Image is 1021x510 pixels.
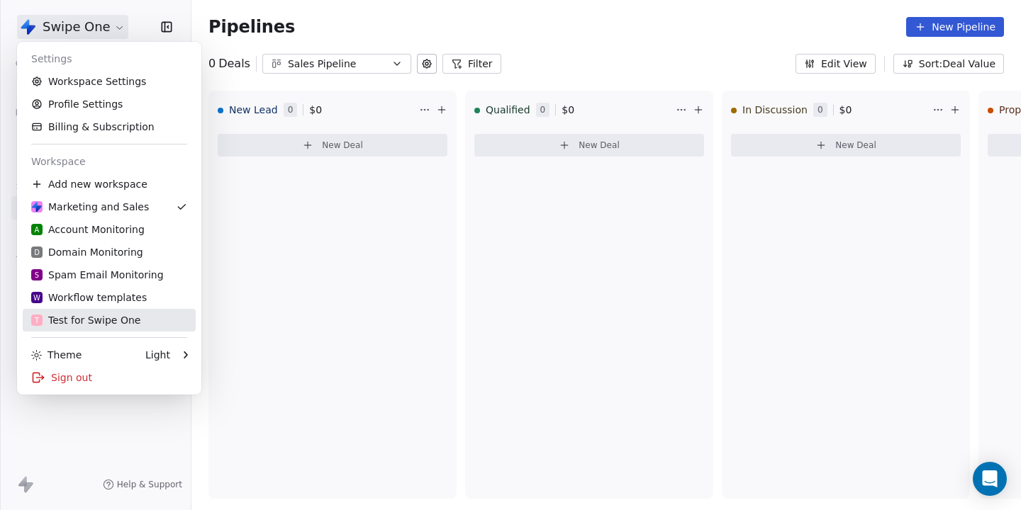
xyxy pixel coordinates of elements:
a: Profile Settings [23,93,196,115]
div: Theme [31,348,82,362]
img: Swipe%20One%20Logo%201-1.svg [31,201,43,212]
span: D [34,247,40,258]
div: Domain Monitoring [31,245,143,259]
a: Workspace Settings [23,70,196,93]
div: Marketing and Sales [31,200,149,214]
span: W [33,293,40,303]
div: Add new workspace [23,173,196,195]
div: Light [145,348,170,362]
div: Workspace [23,150,196,173]
div: Account Monitoring [31,222,145,237]
span: S [35,270,39,280]
div: Settings [23,47,196,70]
span: A [35,225,40,235]
div: Spam Email Monitoring [31,268,164,282]
div: Workflow templates [31,290,147,305]
span: T [35,315,39,326]
a: Billing & Subscription [23,115,196,138]
div: Sign out [23,366,196,389]
div: Test for Swipe One [31,313,140,327]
